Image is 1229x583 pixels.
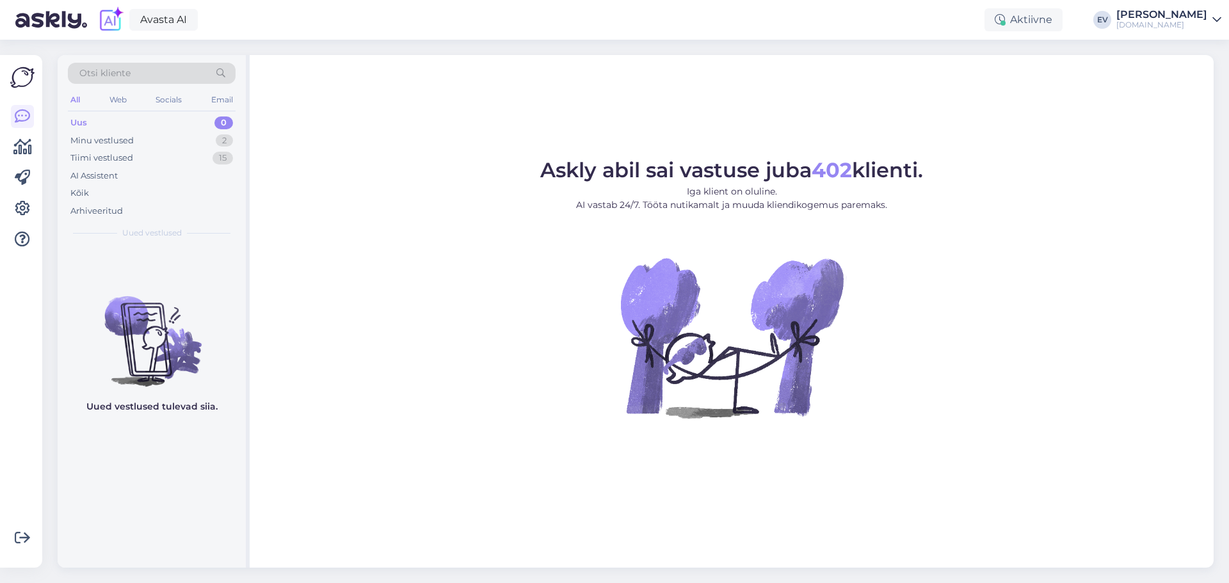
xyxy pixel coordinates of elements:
[68,92,83,108] div: All
[214,116,233,129] div: 0
[10,65,35,90] img: Askly Logo
[58,273,246,388] img: No chats
[213,152,233,164] div: 15
[984,8,1063,31] div: Aktiivne
[1093,11,1111,29] div: EV
[122,227,182,239] span: Uued vestlused
[216,134,233,147] div: 2
[540,185,923,212] p: Iga klient on oluline. AI vastab 24/7. Tööta nutikamalt ja muuda kliendikogemus paremaks.
[1116,10,1207,20] div: [PERSON_NAME]
[209,92,236,108] div: Email
[97,6,124,33] img: explore-ai
[812,157,852,182] b: 402
[129,9,198,31] a: Avasta AI
[540,157,923,182] span: Askly abil sai vastuse juba klienti.
[70,134,134,147] div: Minu vestlused
[70,152,133,164] div: Tiimi vestlused
[153,92,184,108] div: Socials
[616,222,847,452] img: No Chat active
[70,205,123,218] div: Arhiveeritud
[1116,10,1221,30] a: [PERSON_NAME][DOMAIN_NAME]
[86,400,218,413] p: Uued vestlused tulevad siia.
[1116,20,1207,30] div: [DOMAIN_NAME]
[107,92,129,108] div: Web
[70,187,89,200] div: Kõik
[70,116,87,129] div: Uus
[79,67,131,80] span: Otsi kliente
[70,170,118,182] div: AI Assistent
